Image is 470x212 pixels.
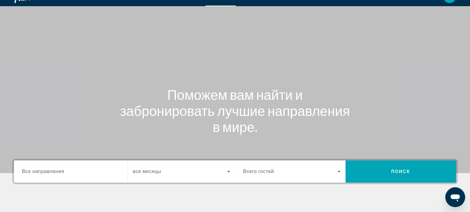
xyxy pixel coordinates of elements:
[391,169,411,174] span: Поиск
[133,169,161,174] span: все месяцы
[22,169,64,174] span: Все направления
[345,160,456,183] button: Поиск
[14,160,456,183] div: Виджет поиска
[445,187,465,207] iframe: Кнопка запуска окна обмена сообщениями
[119,87,351,135] h1: Поможем вам найти и забронировать лучшие направления в мире.
[243,169,274,174] span: Всего гостей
